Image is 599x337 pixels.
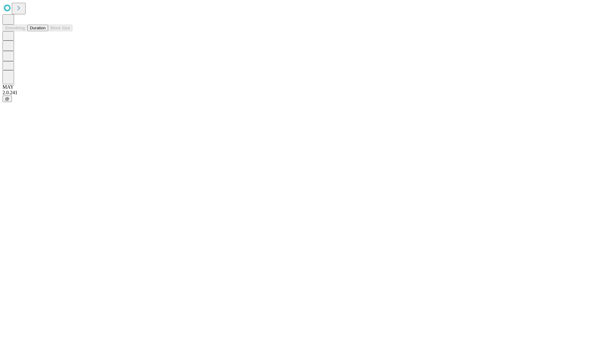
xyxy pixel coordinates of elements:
span: @ [5,96,9,101]
button: Smoothing [2,25,27,31]
div: MAY [2,84,597,90]
div: 2.0.241 [2,90,597,95]
button: @ [2,95,12,102]
button: Block Size [48,25,72,31]
button: Duration [27,25,48,31]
